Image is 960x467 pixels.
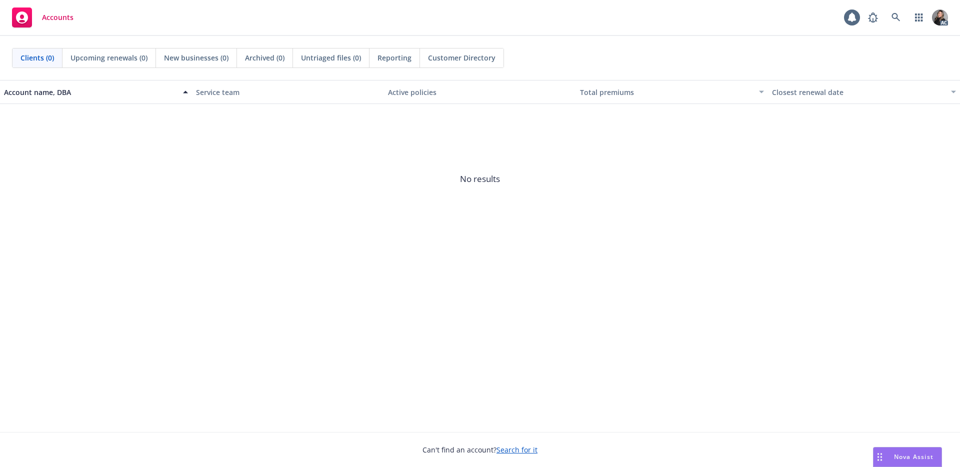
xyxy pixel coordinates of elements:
span: Reporting [377,52,411,63]
a: Search for it [496,445,537,454]
span: Accounts [42,13,73,21]
div: Closest renewal date [772,87,945,97]
span: Can't find an account? [422,444,537,455]
a: Accounts [8,3,77,31]
div: Service team [196,87,380,97]
span: Upcoming renewals (0) [70,52,147,63]
button: Active policies [384,80,576,104]
span: Clients (0) [20,52,54,63]
div: Account name, DBA [4,87,177,97]
a: Report a Bug [863,7,883,27]
span: Untriaged files (0) [301,52,361,63]
button: Closest renewal date [768,80,960,104]
a: Search [886,7,906,27]
span: Nova Assist [894,452,933,461]
a: Switch app [909,7,929,27]
span: Archived (0) [245,52,284,63]
div: Drag to move [873,447,886,466]
button: Total premiums [576,80,768,104]
button: Service team [192,80,384,104]
div: Total premiums [580,87,753,97]
div: Active policies [388,87,572,97]
img: photo [932,9,948,25]
button: Nova Assist [873,447,942,467]
span: New businesses (0) [164,52,228,63]
span: Customer Directory [428,52,495,63]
